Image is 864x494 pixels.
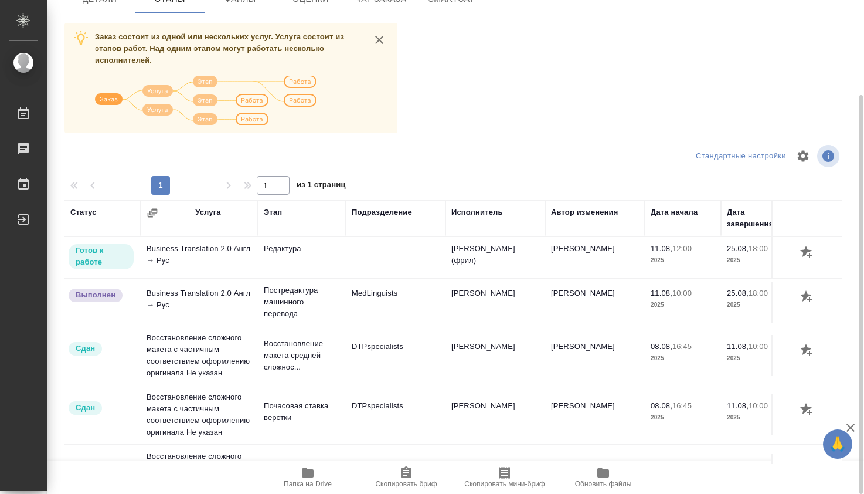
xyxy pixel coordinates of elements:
p: 2025 [651,412,715,424]
td: [PERSON_NAME] [545,335,645,376]
p: 2025 [727,255,791,266]
div: Исполнитель [451,207,503,218]
td: Business Translation 2.0 Англ → Рус [141,282,258,323]
p: 16:45 [672,401,692,410]
p: 08.08, [651,342,672,351]
p: 2025 [727,299,791,311]
button: Скопировать мини-бриф [455,461,554,494]
td: [PERSON_NAME] [445,335,545,376]
div: Услуга [195,207,220,218]
td: [PERSON_NAME] [545,237,645,278]
button: Добавить оценку [797,287,817,307]
p: 25.08, [727,289,749,297]
td: DTPspecialists [346,335,445,376]
p: 18:00 [749,461,768,469]
p: 16:45 [672,342,692,351]
p: 18:00 [749,289,768,297]
p: 11.08, [727,342,749,351]
p: 13:05 [672,461,692,469]
button: Скопировать бриф [357,461,455,494]
p: 2025 [651,255,715,266]
p: 2025 [727,412,791,424]
p: Выполнен [76,289,115,301]
div: split button [693,147,789,165]
p: Постредактура машинного перевода [264,285,340,320]
span: Посмотреть информацию [817,145,842,167]
span: Обновить файлы [575,480,632,488]
button: Добавить оценку [797,243,817,263]
p: 2025 [651,353,715,364]
p: 10:00 [749,401,768,410]
td: [PERSON_NAME] (фрил) [445,237,545,278]
span: Заказ состоит из одной или нескольких услуг. Услуга состоит из этапов работ. Над одним этапом мог... [95,32,344,65]
p: 08.08, [651,401,672,410]
p: 10:00 [749,342,768,351]
p: 2025 [727,353,791,364]
p: Приемка подверстки [264,459,340,471]
p: Готов к работе [76,245,127,268]
span: Скопировать мини-бриф [464,480,545,488]
p: 11.08, [651,244,672,253]
span: Настроить таблицу [789,142,817,170]
p: 2025 [651,299,715,311]
p: 11.08, [727,401,749,410]
button: Папка на Drive [258,461,357,494]
p: Редактура [264,243,340,255]
td: [PERSON_NAME] [445,394,545,435]
td: [PERSON_NAME] [545,282,645,323]
p: 10:00 [672,289,692,297]
td: Business Translation 2.0 Англ → Рус [141,237,258,278]
div: Подразделение [352,207,412,218]
span: Скопировать бриф [375,480,437,488]
p: 18:00 [749,244,768,253]
td: [PERSON_NAME] [545,394,645,435]
p: Почасовая ставка верстки [264,400,340,424]
p: 25.08, [727,244,749,253]
p: Сдан [76,402,95,414]
td: Восстановление сложного макета с частичным соответствием оформлению оригинала Не указан [141,326,258,385]
td: MedLinguists [346,282,445,323]
div: Автор изменения [551,207,618,218]
button: close [370,31,388,49]
span: 🙏 [828,432,848,456]
span: Папка на Drive [284,480,332,488]
div: Дата начала [651,207,698,218]
div: Этап [264,207,282,218]
button: 🙏 [823,429,852,459]
button: Обновить файлы [554,461,652,494]
p: 01.09, [727,461,749,469]
td: [PERSON_NAME] [445,282,545,323]
p: Сдан [76,343,95,354]
div: Статус [70,207,97,218]
td: DTPspecialists [346,394,445,435]
p: 08.08, [651,461,672,469]
button: Добавить оценку [797,341,817,361]
span: из 1 страниц [297,178,346,195]
p: 11.08, [651,289,672,297]
td: Восстановление сложного макета с частичным соответствием оформлению оригинала Не указан [141,385,258,444]
p: Восстановление макета средней сложнос... [264,338,340,373]
p: 12:00 [672,244,692,253]
button: Сгруппировать [147,207,158,219]
div: Дата завершения [727,207,791,230]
